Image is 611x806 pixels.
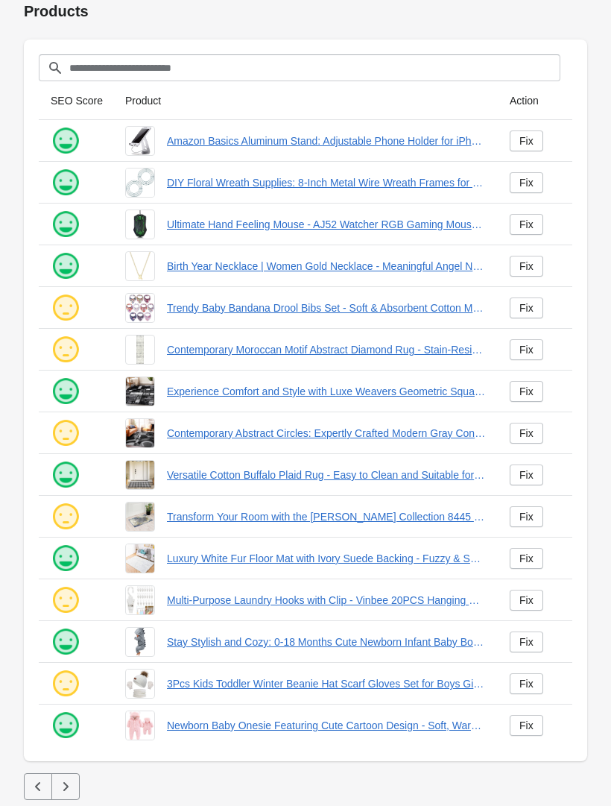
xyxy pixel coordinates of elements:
[510,256,543,277] a: Fix
[51,669,80,699] img: ok.png
[51,251,80,281] img: happy.png
[519,511,534,523] div: Fix
[51,502,80,532] img: ok.png
[51,585,80,615] img: ok.png
[519,636,534,648] div: Fix
[167,635,486,649] a: Stay Stylish and Cozy: 0-18 Months Cute Newborn Infant Baby Boy Girl Toddler Winter Outfit Sets
[39,81,113,120] th: SEO Score
[24,1,587,22] h1: Products
[519,720,534,731] div: Fix
[51,377,80,406] img: happy.png
[510,381,543,402] a: Fix
[510,506,543,527] a: Fix
[167,342,486,357] a: Contemporary Moroccan Motif Abstract Diamond Rug - Stain-Resistant Polyester Blend Durable Polyes...
[519,385,534,397] div: Fix
[51,210,80,239] img: happy.png
[167,384,486,399] a: Experience Comfort and Style with Luxe Weavers Geometric Squares - Stain Resistant Geometric Rug
[519,427,534,439] div: Fix
[167,300,486,315] a: Trendy Baby Bandana Drool Bibs Set - Soft & Absorbent Cotton Muslin with Adjustable Snaps Bibs ba...
[167,175,486,190] a: DIY Floral Wreath Supplies: 8-Inch Metal Wire Wreath Frames for Festive Decorations
[519,594,534,606] div: Fix
[167,426,486,441] a: Contemporary Abstract Circles: Expertly Crafted Modern Gray Contemporary Design Rug
[51,460,80,490] img: happy.png
[510,715,543,736] a: Fix
[167,551,486,566] a: Luxury White Fur Floor Mat with Ivory Suede Backing - Fuzzy & Soothing, Easy Care Instructions
[519,302,534,314] div: Fix
[167,509,486,524] a: Transform Your Room with the [PERSON_NAME] Collection 8445 - Rug Dimensions 2' x 3'4' Rug dimensi...
[510,673,543,694] a: Fix
[510,130,543,151] a: Fix
[519,469,534,481] div: Fix
[510,297,543,318] a: Fix
[167,467,486,482] a: Versatile Cotton Buffalo Plaid Rug - Easy to Clean and Suitable for Various Rooms in Your Home Ha...
[519,260,534,272] div: Fix
[167,718,486,733] a: Newborn Baby Onesie Featuring Cute Cartoon Design - Soft, Warm, and Perfect for Gifting
[519,344,534,356] div: Fix
[498,81,572,120] th: Action
[51,293,80,323] img: ok.png
[519,552,534,564] div: Fix
[51,711,80,740] img: happy.png
[510,339,543,360] a: Fix
[167,676,486,691] a: 3Pcs Kids Toddler Winter Beanie Hat Scarf Gloves Set for Boys Girls age [DEMOGRAPHIC_DATA] - Warm...
[167,133,486,148] a: Amazon Basics Aluminum Stand: Adjustable Phone Holder for iPhone and Android Devices
[51,627,80,657] img: happy.png
[51,544,80,573] img: happy.png
[51,418,80,448] img: ok.png
[510,548,543,569] a: Fix
[167,259,486,274] a: Birth Year Necklace | Women Gold Necklace - Meaningful Angel Number Necklace Collection
[510,465,543,485] a: Fix
[113,81,498,120] th: Product
[51,126,80,156] img: happy.png
[51,168,80,198] img: happy.png
[519,218,534,230] div: Fix
[510,172,543,193] a: Fix
[519,135,534,147] div: Fix
[167,593,486,608] a: Multi-Purpose Laundry Hooks with Clip - Vinbee 20PCS Hanging Clothes Pins for Home and Travel
[510,423,543,444] a: Fix
[510,632,543,652] a: Fix
[519,177,534,189] div: Fix
[519,678,534,690] div: Fix
[51,335,80,365] img: ok.png
[167,217,486,232] a: Ultimate Hand Feeling Mouse - AJ52 Watcher RGB Gaming Mouse with Unique Side Design and Professio...
[510,590,543,611] a: Fix
[510,214,543,235] a: Fix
